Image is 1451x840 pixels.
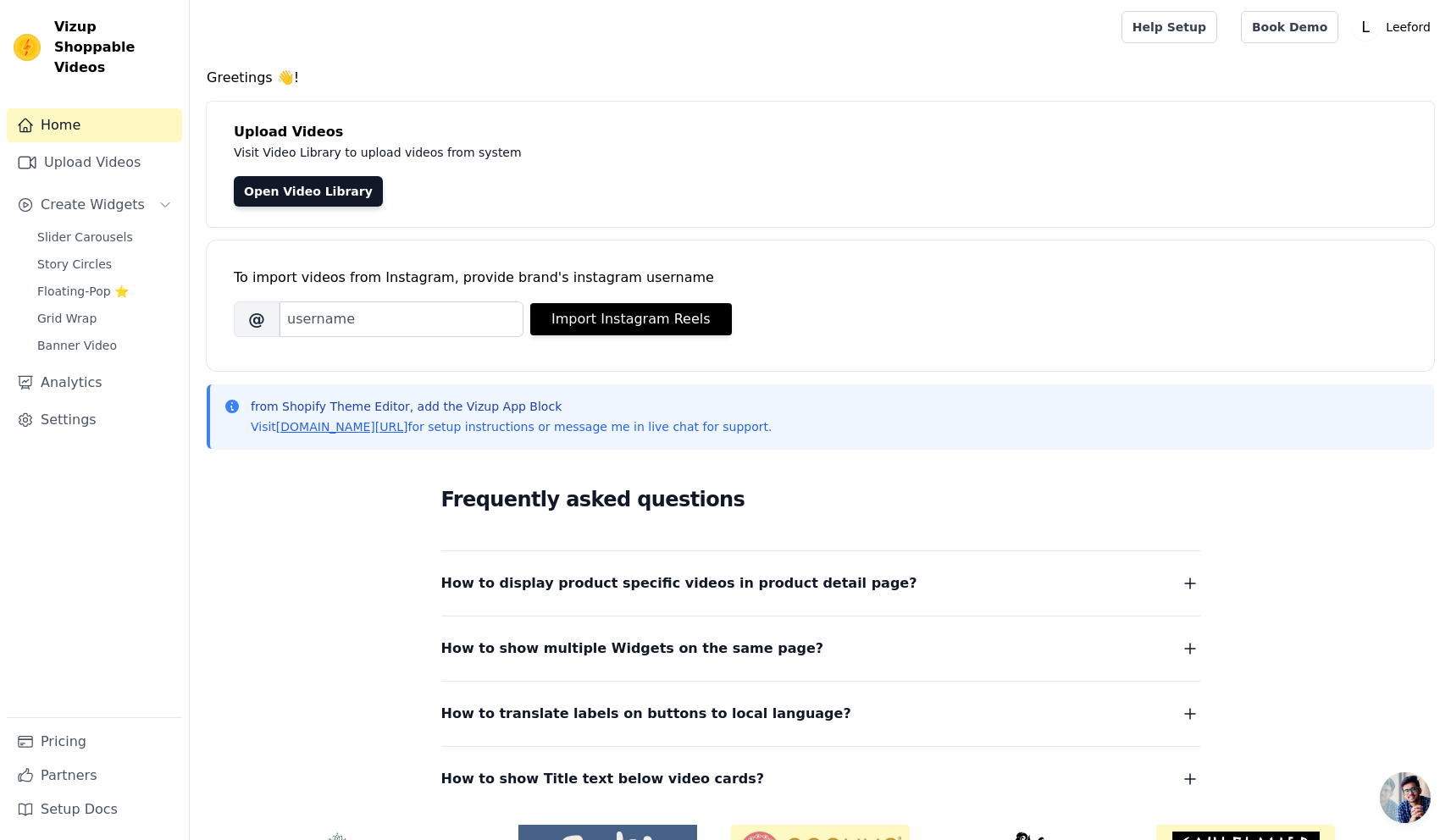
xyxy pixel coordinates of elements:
[14,34,41,61] img: Vizup
[7,108,182,142] a: Home
[37,283,129,300] span: Floating-Pop ⭐
[37,310,97,327] span: Grid Wrap
[251,398,772,415] p: from Shopify Theme Editor, add the Vizup App Block
[27,225,182,249] a: Slider Carousels
[37,229,133,246] span: Slider Carousels
[234,268,1407,288] div: To import videos from Instagram, provide brand's instagram username
[530,303,732,335] button: Import Instagram Reels
[234,176,383,207] a: Open Video Library
[27,279,182,303] a: Floating-Pop ⭐
[280,301,523,337] input: username
[27,307,182,330] a: Grid Wrap
[441,572,917,595] span: How to display product specific videos in product detail page?
[441,637,1200,660] button: How to show multiple Widgets on the same page?
[1362,19,1371,36] text: L
[1241,11,1338,43] a: Book Demo
[1380,772,1431,823] div: Open chat
[1352,12,1437,42] button: L Leeford
[54,17,175,78] span: Vizup Shoppable Videos
[7,403,182,437] a: Settings
[207,68,1434,88] h4: Greetings 👋!
[27,252,182,276] a: Story Circles
[441,702,1200,726] button: How to translate labels on buttons to local language?
[441,767,1200,791] button: How to show Title text below video cards?
[441,483,1200,517] h2: Frequently asked questions
[7,366,182,400] a: Analytics
[276,420,408,434] a: [DOMAIN_NAME][URL]
[441,572,1200,595] button: How to display product specific videos in product detail page?
[41,195,145,215] span: Create Widgets
[7,725,182,759] a: Pricing
[7,146,182,180] a: Upload Videos
[7,759,182,793] a: Partners
[441,767,765,791] span: How to show Title text below video cards?
[37,256,112,273] span: Story Circles
[27,334,182,357] a: Banner Video
[234,142,993,163] p: Visit Video Library to upload videos from system
[37,337,117,354] span: Banner Video
[234,122,1407,142] h4: Upload Videos
[441,702,851,726] span: How to translate labels on buttons to local language?
[1379,12,1437,42] p: Leeford
[1121,11,1217,43] a: Help Setup
[251,418,772,435] p: Visit for setup instructions or message me in live chat for support.
[441,637,824,660] span: How to show multiple Widgets on the same page?
[234,301,280,337] span: @
[7,188,182,222] button: Create Widgets
[7,793,182,826] a: Setup Docs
